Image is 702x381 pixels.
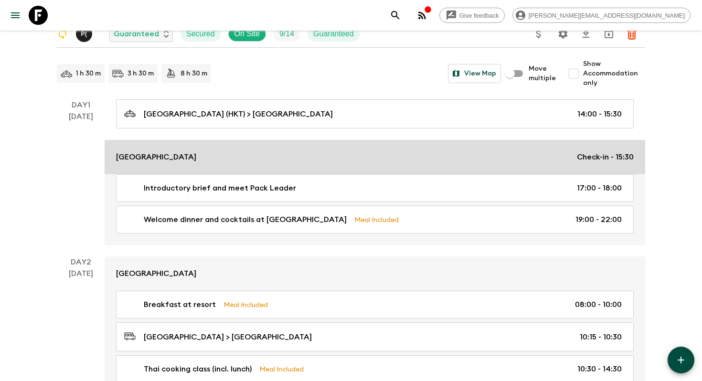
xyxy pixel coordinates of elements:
p: On Site [234,28,260,40]
a: Welcome dinner and cocktails at [GEOGRAPHIC_DATA]Meal Included19:00 - 22:00 [116,206,634,233]
div: On Site [228,26,266,42]
p: Meal Included [354,214,399,225]
p: Secured [186,28,215,40]
p: 1 h 30 m [76,69,101,78]
p: Day 2 [57,256,105,268]
p: Breakfast at resort [144,299,216,310]
span: [PERSON_NAME][EMAIL_ADDRESS][DOMAIN_NAME] [523,12,690,19]
p: 19:00 - 22:00 [575,214,622,225]
p: 8 h 30 m [181,69,207,78]
p: Welcome dinner and cocktails at [GEOGRAPHIC_DATA] [144,214,347,225]
button: Update Price, Early Bird Discount and Costs [529,24,548,43]
p: 10:15 - 10:30 [580,331,622,343]
button: Settings [553,24,573,43]
p: [GEOGRAPHIC_DATA] > [GEOGRAPHIC_DATA] [144,331,312,343]
p: Guaranteed [114,28,159,40]
span: Show Accommodation only [583,59,645,88]
p: P ( [81,30,87,38]
button: menu [6,6,25,25]
p: Meal Included [223,299,268,310]
div: Trip Fill [274,26,300,42]
p: 10:30 - 14:30 [577,363,622,375]
a: [GEOGRAPHIC_DATA] [105,256,645,291]
p: Introductory brief and meet Pack Leader [144,182,296,194]
p: [GEOGRAPHIC_DATA] [116,268,196,279]
p: Thai cooking class (incl. lunch) [144,363,252,375]
a: Breakfast at resortMeal Included08:00 - 10:00 [116,291,634,318]
button: Archive (Completed, Cancelled or Unsynced Departures only) [599,24,618,43]
span: Give feedback [454,12,504,19]
p: 9 / 14 [279,28,294,40]
a: [GEOGRAPHIC_DATA]Check-in - 15:30 [105,140,645,174]
button: P( [76,26,94,42]
p: [GEOGRAPHIC_DATA] (HKT) > [GEOGRAPHIC_DATA] [144,108,333,120]
p: Day 1 [57,99,105,111]
div: [PERSON_NAME][EMAIL_ADDRESS][DOMAIN_NAME] [512,8,691,23]
p: 3 h 30 m [128,69,154,78]
div: [DATE] [69,111,93,245]
p: 08:00 - 10:00 [575,299,622,310]
p: [GEOGRAPHIC_DATA] [116,151,196,163]
p: 17:00 - 18:00 [577,182,622,194]
a: Introductory brief and meet Pack Leader17:00 - 18:00 [116,174,634,202]
button: Download CSV [576,24,596,43]
div: Secured [181,26,221,42]
p: Check-in - 15:30 [577,151,634,163]
p: 14:00 - 15:30 [577,108,622,120]
a: [GEOGRAPHIC_DATA] (HKT) > [GEOGRAPHIC_DATA]14:00 - 15:30 [116,99,634,128]
a: Give feedback [439,8,505,23]
a: [GEOGRAPHIC_DATA] > [GEOGRAPHIC_DATA]10:15 - 10:30 [116,322,634,351]
button: search adventures [386,6,405,25]
button: Delete [622,24,641,43]
button: View Map [448,64,501,83]
span: Pooky (Thanaphan) Kerdyoo [76,29,94,36]
p: Guaranteed [313,28,354,40]
p: Meal Included [259,364,304,374]
svg: Sync Required - Changes detected [57,28,68,40]
span: Move multiple [529,64,556,83]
